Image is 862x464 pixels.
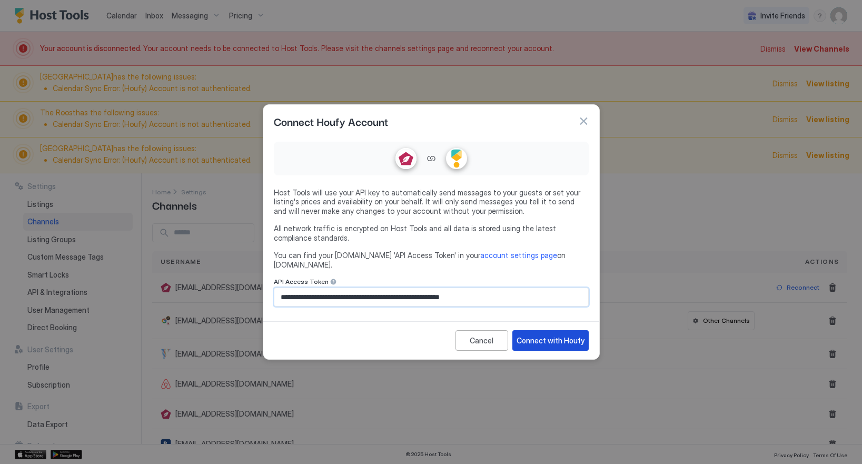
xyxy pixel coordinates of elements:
button: Connect with Houfy [512,330,589,351]
a: account settings page [480,251,557,260]
span: Host Tools will use your API key to automatically send messages to your guests or set your listin... [274,188,589,216]
iframe: Intercom live chat [11,428,36,453]
span: API Access Token [274,278,329,285]
span: Connect Houfy Account [274,113,388,129]
button: Cancel [455,330,508,351]
span: All network traffic is encrypted on Host Tools and all data is stored using the latest compliance... [274,224,589,242]
div: Cancel [470,335,493,346]
div: Connect with Houfy [517,335,584,346]
span: You can find your [DOMAIN_NAME] 'API Access Token' in your on [DOMAIN_NAME]. [274,251,589,269]
input: Input Field [274,288,588,306]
